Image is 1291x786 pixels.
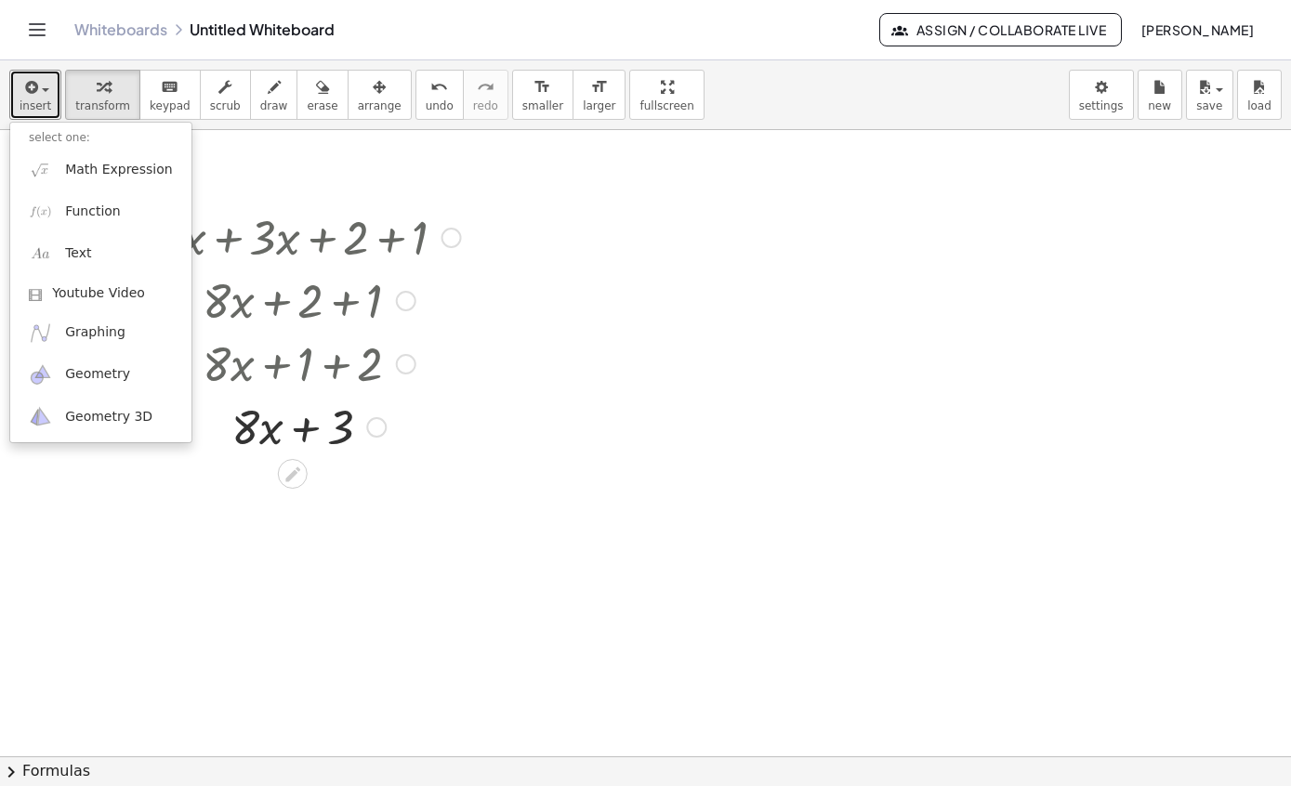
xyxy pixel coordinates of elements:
a: Math Expression [10,149,191,190]
a: Youtube Video [10,275,191,312]
span: Youtube Video [52,284,145,303]
a: Text [10,233,191,275]
a: Graphing [10,312,191,354]
img: ggb-geometry.svg [29,363,52,386]
span: Math Expression [65,161,172,179]
span: Text [65,244,91,263]
span: Geometry [65,365,130,384]
img: ggb-3d.svg [29,405,52,428]
li: select one: [10,127,191,149]
a: Geometry 3D [10,396,191,438]
img: Aa.png [29,242,52,266]
span: Geometry 3D [65,408,152,426]
a: Geometry [10,354,191,396]
img: ggb-graphing.svg [29,321,52,345]
a: Function [10,190,191,232]
span: Graphing [65,323,125,342]
img: sqrt_x.png [29,158,52,181]
img: f_x.png [29,200,52,223]
span: Function [65,203,121,221]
